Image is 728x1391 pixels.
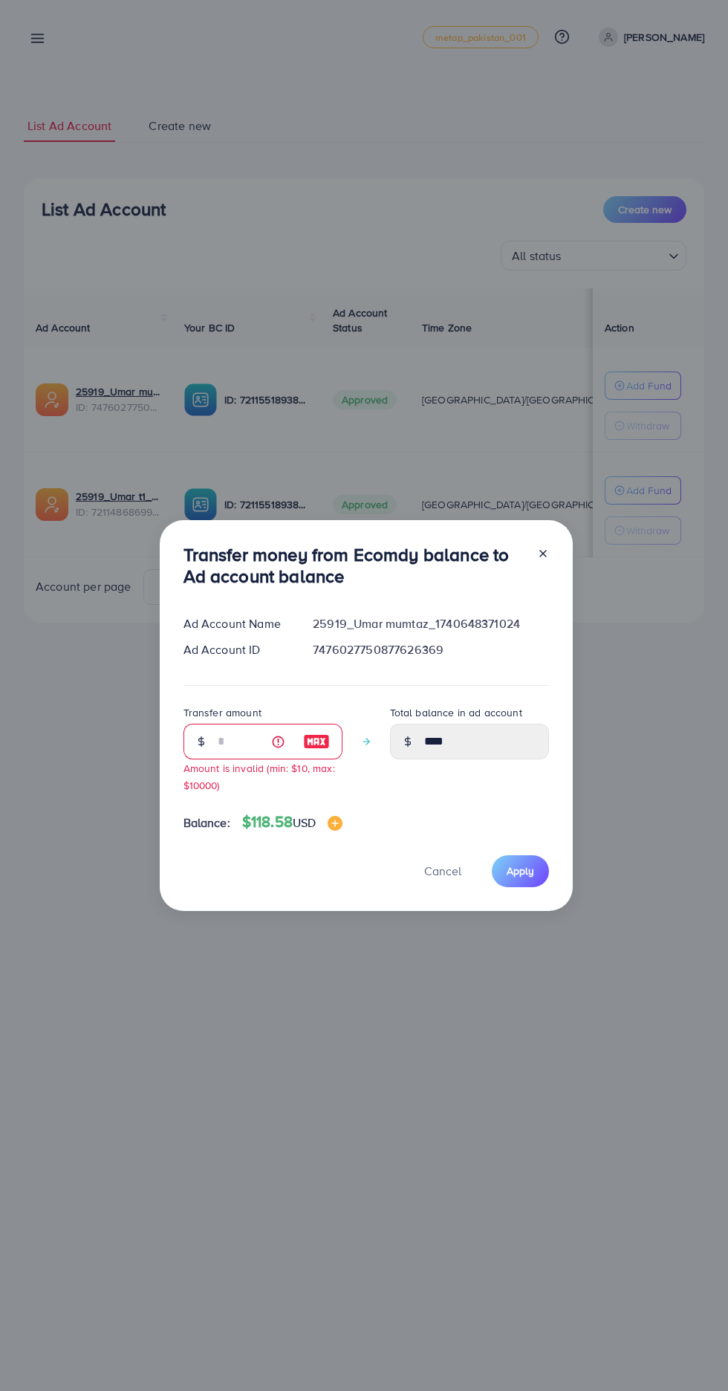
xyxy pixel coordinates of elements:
[183,814,230,831] span: Balance:
[507,863,534,878] span: Apply
[424,863,461,879] span: Cancel
[183,544,525,587] h3: Transfer money from Ecomdy balance to Ad account balance
[172,641,302,658] div: Ad Account ID
[183,705,261,720] label: Transfer amount
[293,814,316,831] span: USD
[390,705,522,720] label: Total balance in ad account
[328,816,342,831] img: image
[492,855,549,887] button: Apply
[303,733,330,750] img: image
[301,615,560,632] div: 25919_Umar mumtaz_1740648371024
[242,813,343,831] h4: $118.58
[406,855,480,887] button: Cancel
[183,761,335,792] small: Amount is invalid (min: $10, max: $10000)
[172,615,302,632] div: Ad Account Name
[301,641,560,658] div: 7476027750877626369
